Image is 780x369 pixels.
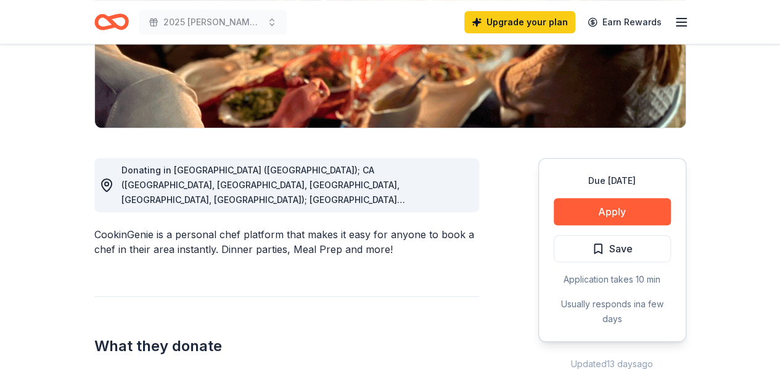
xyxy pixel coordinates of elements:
[580,11,669,33] a: Earn Rewards
[94,336,479,356] h2: What they donate
[139,10,287,35] button: 2025 [PERSON_NAME] Foundation Shamrock Social
[554,235,671,262] button: Save
[554,173,671,188] div: Due [DATE]
[554,198,671,225] button: Apply
[464,11,575,33] a: Upgrade your plan
[163,15,262,30] span: 2025 [PERSON_NAME] Foundation Shamrock Social
[609,241,633,257] span: Save
[554,297,671,326] div: Usually responds in a few days
[94,7,129,36] a: Home
[94,227,479,257] div: CookinGenie is a personal chef platform that makes it easy for anyone to book a chef in their are...
[554,272,671,287] div: Application takes 10 min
